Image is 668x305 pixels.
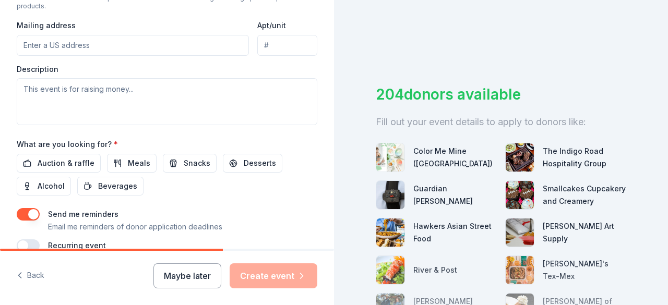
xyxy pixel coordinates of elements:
div: Guardian [PERSON_NAME] [413,182,497,208]
label: What are you looking for? [17,139,118,150]
img: photo for Trekell Art Supply [506,218,534,247]
input: Enter a US address [17,35,249,56]
input: # [257,35,317,56]
label: Recurring event [48,241,106,250]
div: Fill out your event details to apply to donors like: [376,114,626,130]
div: Smallcakes Cupcakery and Creamery [543,182,626,208]
img: photo for Color Me Mine (Jacksonville) [376,143,404,172]
button: Snacks [163,154,217,173]
img: photo for The Indigo Road Hospitality Group [506,143,534,172]
div: The Indigo Road Hospitality Group [543,145,626,170]
span: Beverages [98,180,137,192]
div: 204 donors available [376,83,626,105]
p: Email me reminders of donor application deadlines [48,221,222,233]
div: Hawkers Asian Street Food [413,220,497,245]
button: Beverages [77,177,144,196]
button: Alcohol [17,177,71,196]
div: [PERSON_NAME] Art Supply [543,220,626,245]
span: Alcohol [38,180,65,192]
button: Auction & raffle [17,154,101,173]
span: Desserts [244,157,276,169]
img: photo for Hawkers Asian Street Food [376,218,404,247]
button: Desserts [223,154,282,173]
button: Back [17,265,44,287]
label: Apt/unit [257,20,286,31]
img: photo for Guardian Angel Device [376,181,404,209]
span: Auction & raffle [38,157,94,169]
span: Snacks [184,157,210,169]
label: Mailing address [17,20,76,31]
label: Send me reminders [48,210,118,218]
button: Maybe later [153,263,221,288]
div: Color Me Mine ([GEOGRAPHIC_DATA]) [413,145,497,170]
img: photo for Smallcakes Cupcakery and Creamery [506,181,534,209]
label: Description [17,64,58,75]
button: Meals [107,154,157,173]
span: Meals [128,157,150,169]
